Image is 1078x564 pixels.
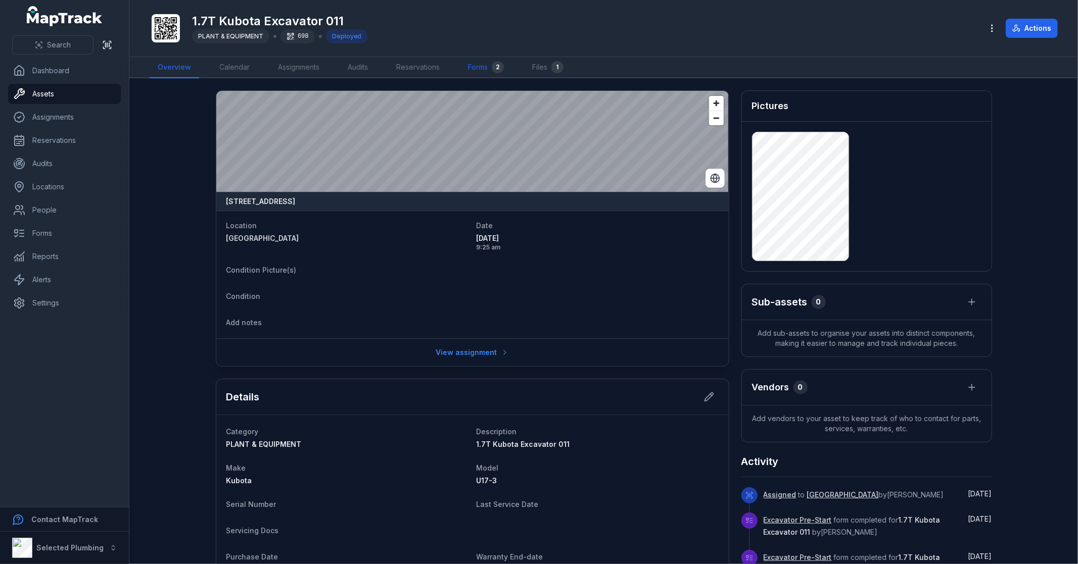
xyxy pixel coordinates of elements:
[226,221,257,230] span: Location
[47,40,71,50] span: Search
[270,57,327,78] a: Assignments
[226,427,259,436] span: Category
[477,233,719,251] time: 8/20/2025, 9:25:45 AM
[968,489,992,498] time: 8/20/2025, 9:25:45 AM
[226,552,278,561] span: Purchase Date
[477,552,543,561] span: Warranty End-date
[752,99,789,113] h3: Pictures
[8,223,121,243] a: Forms
[1006,19,1058,38] button: Actions
[551,61,564,73] div: 1
[741,454,779,469] h2: Activity
[226,292,261,300] span: Condition
[8,107,121,127] a: Assignments
[477,464,499,472] span: Model
[8,130,121,150] a: Reservations
[27,6,103,26] a: MapTrack
[226,390,260,404] h2: Details
[968,552,992,560] span: [DATE]
[226,266,297,274] span: Condition Picture(s)
[752,380,789,394] h3: Vendors
[968,515,992,523] time: 8/19/2025, 2:09:45 PM
[807,490,879,500] a: [GEOGRAPHIC_DATA]
[388,57,448,78] a: Reservations
[968,552,992,560] time: 8/19/2025, 2:05:54 PM
[280,29,315,43] div: 698
[8,153,121,174] a: Audits
[429,343,515,362] a: View assignment
[968,489,992,498] span: [DATE]
[706,169,725,188] button: Switch to Satellite View
[742,405,992,442] span: Add vendors to your asset to keep track of who to contact for parts, services, warranties, etc.
[192,13,368,29] h1: 1.7T Kubota Excavator 011
[226,464,246,472] span: Make
[524,57,572,78] a: Files1
[477,233,719,243] span: [DATE]
[812,295,826,309] div: 0
[764,516,941,536] span: form completed for by [PERSON_NAME]
[793,380,808,394] div: 0
[752,295,808,309] h2: Sub-assets
[340,57,376,78] a: Audits
[226,526,279,535] span: Servicing Docs
[764,490,944,499] span: to by [PERSON_NAME]
[226,440,302,448] span: PLANT & EQUIPMENT
[8,61,121,81] a: Dashboard
[226,234,299,242] span: [GEOGRAPHIC_DATA]
[764,516,941,536] span: 1.7T Kubota Excavator 011
[477,243,719,251] span: 9:25 am
[477,440,570,448] span: 1.7T Kubota Excavator 011
[226,196,296,207] strong: [STREET_ADDRESS]
[31,515,98,524] strong: Contact MapTrack
[477,500,539,508] span: Last Service Date
[477,221,493,230] span: Date
[968,515,992,523] span: [DATE]
[216,91,729,192] canvas: Map
[764,515,832,525] a: Excavator Pre-Start
[326,29,368,43] div: Deployed
[226,476,252,485] span: Kubota
[226,318,262,327] span: Add notes
[709,111,724,125] button: Zoom out
[477,476,497,485] span: U17-3
[8,270,121,290] a: Alerts
[8,177,121,197] a: Locations
[8,246,121,267] a: Reports
[460,57,512,78] a: Forms2
[211,57,258,78] a: Calendar
[150,57,199,78] a: Overview
[492,61,504,73] div: 2
[8,84,121,104] a: Assets
[742,320,992,356] span: Add sub-assets to organise your assets into distinct components, making it easier to manage and t...
[198,32,263,40] span: PLANT & EQUIPMENT
[36,543,104,552] strong: Selected Plumbing
[8,293,121,313] a: Settings
[477,427,517,436] span: Description
[709,96,724,111] button: Zoom in
[764,552,832,562] a: Excavator Pre-Start
[8,200,121,220] a: People
[764,490,796,500] a: Assigned
[226,500,276,508] span: Serial Number
[226,233,468,243] a: [GEOGRAPHIC_DATA]
[12,35,93,55] button: Search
